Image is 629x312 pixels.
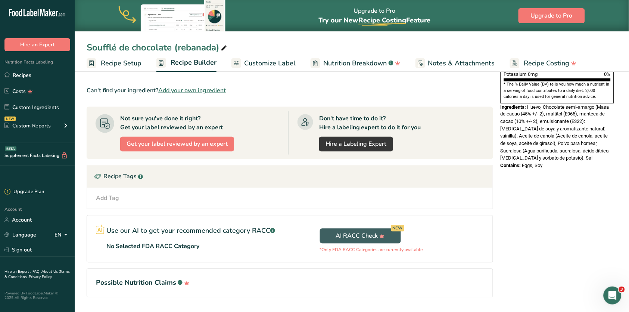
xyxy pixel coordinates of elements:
[604,71,611,77] span: 0%
[415,55,495,72] a: Notes & Attachments
[522,163,543,169] span: Eggs, Soy
[231,55,296,72] a: Customize Label
[619,287,625,293] span: 3
[318,16,430,25] span: Try our New Feature
[320,247,423,253] p: *Only FDA RACC Categories are currently available
[510,55,577,72] a: Recipe Costing
[604,287,622,305] iframe: Intercom live chat
[318,0,430,31] div: Upgrade to Pro
[4,188,44,196] div: Upgrade Plan
[96,194,119,203] div: Add Tag
[127,140,228,149] span: Get your label reviewed by an expert
[504,71,527,77] span: Potassium
[171,58,217,68] span: Recipe Builder
[519,8,585,23] button: Upgrade to Pro
[323,58,387,68] span: Nutrition Breakdown
[87,55,141,72] a: Recipe Setup
[501,163,521,169] span: Contains:
[504,81,611,100] section: * The % Daily Value (DV) tells you how much a nutrient in a serving of food contributes to a dail...
[501,104,526,110] span: Ingredients:
[428,58,495,68] span: Notes & Attachments
[41,269,59,274] a: About Us .
[320,229,401,244] button: AI RACC Check NEW
[87,86,493,95] div: Can't find your ingredient?
[4,269,31,274] a: Hire an Expert .
[120,114,223,132] div: Not sure you've done it right? Get your label reviewed by an expert
[87,166,493,188] div: Recipe Tags
[96,278,484,288] h1: Possible Nutrition Claims
[319,137,393,152] a: Hire a Labeling Expert
[5,146,16,151] div: BETA
[358,16,406,25] span: Recipe Costing
[4,269,70,279] a: Terms & Conditions .
[528,71,538,77] span: 0mg
[4,38,70,51] button: Hire an Expert
[55,231,70,240] div: EN
[106,242,199,251] p: No Selected FDA RACC Category
[524,58,570,68] span: Recipe Costing
[501,104,610,161] span: Huevo, Chocolate semi-amargo (Masa de cacao (45% +/- 2), maltitol (E965), manteca de cacao (10% +...
[4,122,51,130] div: Custom Reports
[311,55,401,72] a: Nutrition Breakdown
[4,117,16,121] div: NEW
[156,54,217,72] a: Recipe Builder
[87,41,228,54] div: Soufflé de chocolate (rebanada)
[106,226,275,236] p: Use our AI to get your recommended category RACC
[29,274,52,279] a: Privacy Policy
[4,228,36,241] a: Language
[158,86,226,95] span: Add your own ingredient
[244,58,296,68] span: Customize Label
[32,269,41,274] a: FAQ .
[319,114,421,132] div: Don't have time to do it? Hire a labeling expert to do it for you
[4,291,70,300] div: Powered By FoodLabelMaker © 2025 All Rights Reserved
[531,11,573,20] span: Upgrade to Pro
[336,232,385,241] span: AI RACC Check
[101,58,141,68] span: Recipe Setup
[120,137,234,152] button: Get your label reviewed by an expert
[391,225,404,232] div: NEW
